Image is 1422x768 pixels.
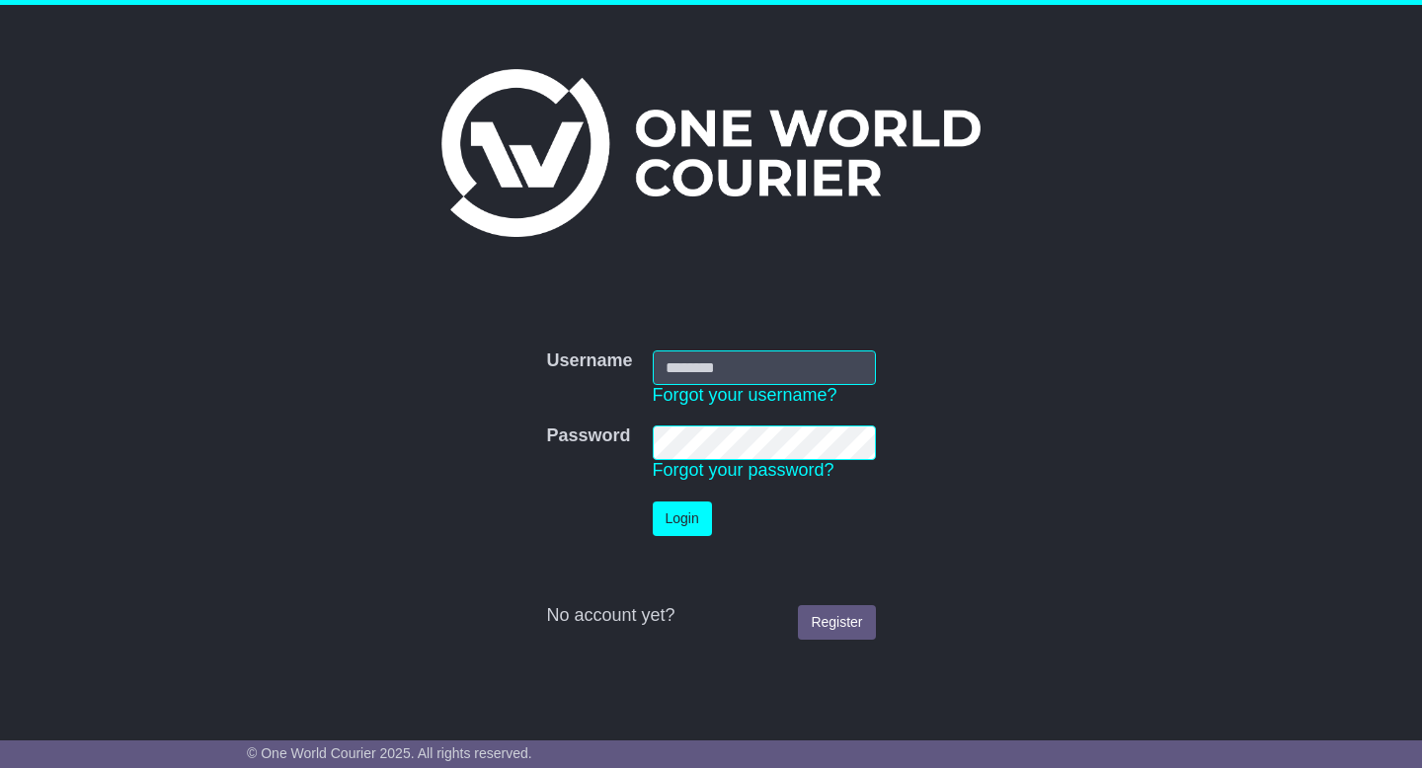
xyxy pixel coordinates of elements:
a: Forgot your password? [653,460,834,480]
a: Forgot your username? [653,385,837,405]
label: Username [546,350,632,372]
img: One World [441,69,981,237]
a: Register [798,605,875,640]
span: © One World Courier 2025. All rights reserved. [247,745,532,761]
label: Password [546,425,630,447]
div: No account yet? [546,605,875,627]
button: Login [653,501,712,536]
